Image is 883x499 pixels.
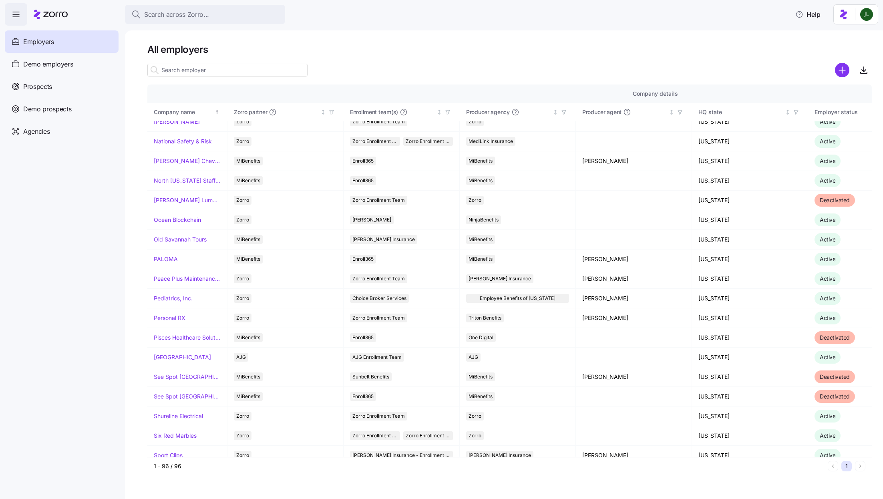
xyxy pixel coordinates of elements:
[692,348,808,367] td: [US_STATE]
[820,393,850,400] span: Deactivated
[692,230,808,249] td: [US_STATE]
[692,103,808,121] th: HQ stateNot sorted
[236,176,260,185] span: MiBenefits
[350,108,398,116] span: Enrollment team(s)
[352,412,405,421] span: Zorro Enrollment Team
[352,137,398,146] span: Zorro Enrollment Team
[147,43,872,56] h1: All employers
[236,431,249,440] span: Zorro
[154,314,185,322] a: Personal RX
[5,120,119,143] a: Agencies
[828,461,838,471] button: Previous page
[692,328,808,348] td: [US_STATE]
[785,109,790,115] div: Not sorted
[352,235,415,244] span: [PERSON_NAME] Insurance
[5,75,119,98] a: Prospects
[154,392,221,400] a: See Spot [GEOGRAPHIC_DATA]
[154,294,193,302] a: Pediatrics, Inc.
[469,117,481,126] span: Zorro
[352,294,406,303] span: Choice Broker Services
[352,353,402,362] span: AJG Enrollment Team
[227,103,344,121] th: Zorro partnerNot sorted
[820,452,835,459] span: Active
[820,412,835,419] span: Active
[352,372,389,381] span: Sunbelt Benefits
[23,59,73,69] span: Demo employers
[692,269,808,289] td: [US_STATE]
[469,412,481,421] span: Zorro
[841,461,852,471] button: 1
[154,255,178,263] a: PALOMA
[820,256,835,262] span: Active
[5,98,119,120] a: Demo prospects
[352,255,374,264] span: Enroll365
[469,137,513,146] span: MediLink Insurance
[469,215,499,224] span: NinjaBenefits
[236,392,260,401] span: MiBenefits
[147,103,227,121] th: Company nameSorted ascending
[469,157,493,165] span: MiBenefits
[125,5,285,24] button: Search across Zorro...
[352,215,391,224] span: [PERSON_NAME]
[692,426,808,446] td: [US_STATE]
[236,157,260,165] span: MiBenefits
[820,295,835,302] span: Active
[147,64,308,76] input: Search employer
[820,334,850,341] span: Deactivated
[576,269,692,289] td: [PERSON_NAME]
[576,446,692,465] td: [PERSON_NAME]
[154,196,221,204] a: [PERSON_NAME] Lumber Company
[820,138,835,145] span: Active
[860,8,873,21] img: d9b9d5af0451fe2f8c405234d2cf2198
[320,109,326,115] div: Not sorted
[154,412,203,420] a: Shureline Electrical
[692,210,808,230] td: [US_STATE]
[154,177,221,185] a: North [US_STATE] Staffing
[352,196,405,205] span: Zorro Enrollment Team
[576,308,692,328] td: [PERSON_NAME]
[23,104,72,114] span: Demo prospects
[154,118,200,126] a: [PERSON_NAME]
[436,109,442,115] div: Not sorted
[692,132,808,151] td: [US_STATE]
[469,176,493,185] span: MiBenefits
[236,314,249,322] span: Zorro
[698,108,783,117] div: HQ state
[352,451,451,460] span: [PERSON_NAME] Insurance - Enrollment Team
[214,109,220,115] div: Sorted ascending
[576,103,692,121] th: Producer agentNot sorted
[820,275,835,282] span: Active
[820,373,850,380] span: Deactivated
[466,108,510,116] span: Producer agency
[352,333,374,342] span: Enroll365
[352,314,405,322] span: Zorro Enrollment Team
[576,249,692,269] td: [PERSON_NAME]
[692,112,808,132] td: [US_STATE]
[154,451,183,459] a: Sport Clips
[820,432,835,439] span: Active
[469,235,493,244] span: MiBenefits
[469,196,481,205] span: Zorro
[820,118,835,125] span: Active
[820,236,835,243] span: Active
[234,108,267,116] span: Zorro partner
[820,157,835,164] span: Active
[236,333,260,342] span: MiBenefits
[344,103,460,121] th: Enrollment team(s)Not sorted
[236,372,260,381] span: MiBenefits
[236,196,249,205] span: Zorro
[692,406,808,426] td: [US_STATE]
[352,274,405,283] span: Zorro Enrollment Team
[352,431,398,440] span: Zorro Enrollment Team
[236,353,246,362] span: AJG
[576,151,692,171] td: [PERSON_NAME]
[469,451,531,460] span: [PERSON_NAME] Insurance
[236,294,249,303] span: Zorro
[835,63,849,77] svg: add icon
[5,30,119,53] a: Employers
[692,151,808,171] td: [US_STATE]
[480,294,555,303] span: Employee Benefits of [US_STATE]
[469,333,493,342] span: One Digital
[154,334,221,342] a: Pisces Healthcare Solutions
[795,10,821,19] span: Help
